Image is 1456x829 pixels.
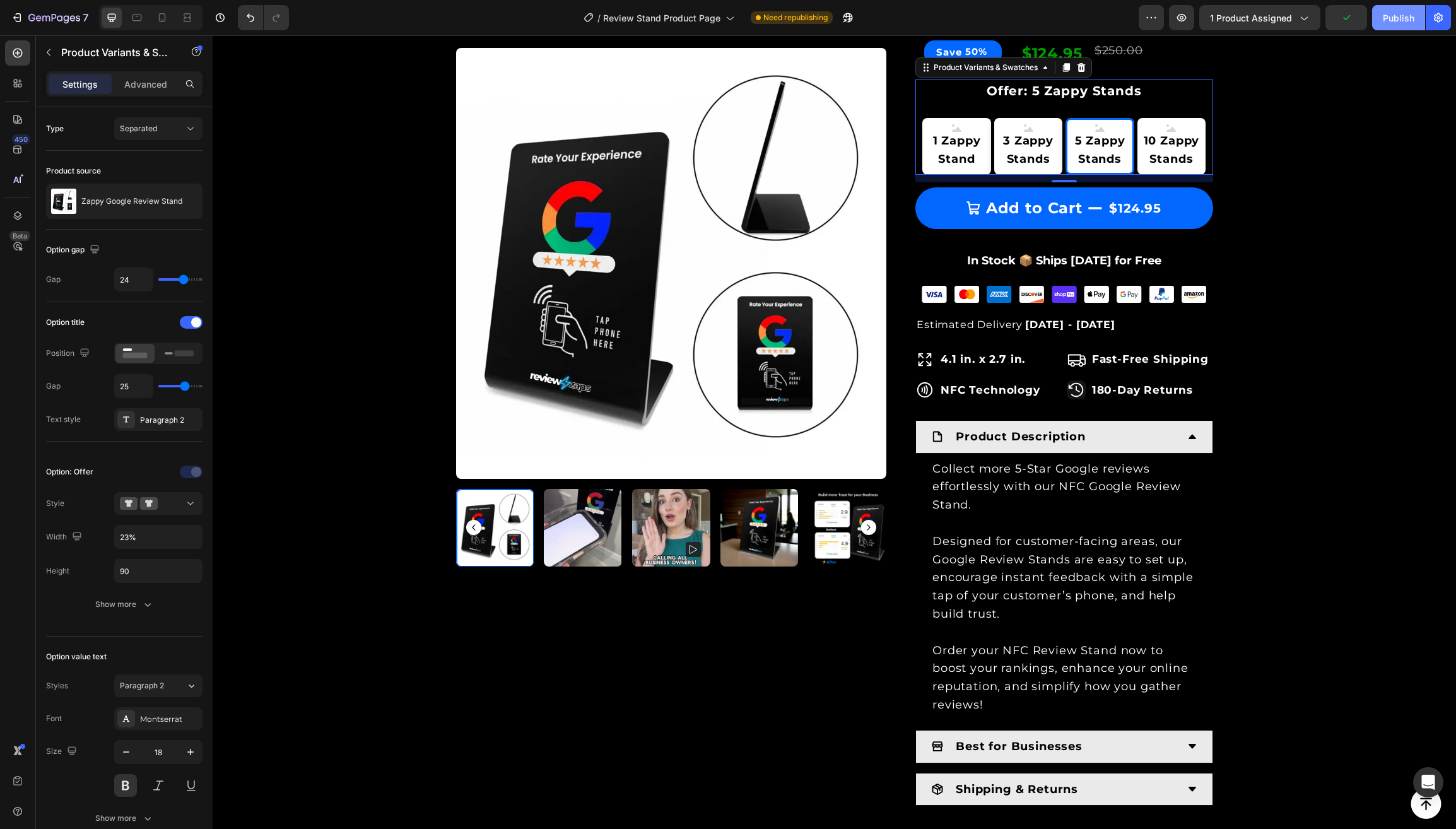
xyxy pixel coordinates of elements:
p: Best for Businesses [743,702,870,720]
strong: In Stock 📦 Ships [DATE] for Free [754,218,949,232]
button: Add to Cart [703,152,1001,194]
span: 5 Zappy Stands [855,97,919,133]
div: Paragraph 2 [140,414,199,426]
div: Option value text [46,651,107,662]
div: Styles [46,680,68,691]
img: Review Zaps NFC Google Reviews [420,454,498,532]
span: Separated [120,124,157,133]
p: Settings [62,78,98,91]
span: Designed for customer-facing areas, our Google Review Stands are easy to set up, encourage instan... [720,499,981,585]
div: Montserrat [140,714,199,725]
div: Add to Cart [773,161,870,185]
div: Font [46,713,62,724]
div: Option: Offer [46,466,93,478]
div: Size [46,743,79,760]
div: Undo/Redo [238,5,289,30]
div: Height [46,565,69,577]
div: Publish [1383,11,1414,25]
p: Product Variants & Swatches [61,45,168,60]
span: 10 Zappy Stands [925,97,993,133]
div: Style [46,498,64,509]
span: Review Stand Product Page [603,11,720,25]
div: Option gap [46,242,102,259]
input: Auto [115,560,202,582]
div: Show more [95,598,154,611]
div: 450 [12,134,30,144]
img: gempages_510521488814637882-798f92bf-2535-4bd9-aa78-a97daa7b3140.png [703,246,1001,272]
div: Save [722,8,751,26]
div: Product Variants & Swatches [719,26,828,38]
div: $124.95 [804,5,876,32]
div: Width [46,529,85,546]
span: 1 Zappy Stand [710,97,778,133]
img: Google Review Stand Results [596,454,674,532]
div: Type [46,123,64,134]
button: Carousel Next Arrow [649,485,664,500]
strong: 4.1 in. x 2.7 in. [728,317,813,330]
strong: Fast-Free Shipping [879,317,996,330]
img: Zappy Cards NFC Google Review Stand [508,454,586,532]
span: / [597,11,601,25]
p: Zappy Google Review Stand [81,197,182,206]
div: Show more [95,812,154,825]
span: Need republishing [763,12,828,23]
img: product feature img [51,189,76,214]
span: [DATE] - [DATE] [813,283,903,295]
strong: NFC Technology [728,348,828,361]
p: Product Description [743,392,873,411]
p: 7 [83,10,88,25]
p: Advanced [124,78,167,91]
button: Paragraph 2 [114,674,203,697]
span: Collect more 5-Star Google reviews effortlessly with our NFC Google Review Stand. [720,426,968,477]
span: Order your NFC Review Stand now to boost your rankings, enhance your online reputation, and simpl... [720,608,976,676]
div: Option title [46,317,85,328]
div: Position [46,345,92,362]
div: Product source [46,165,101,177]
div: Open Intercom Messenger [1413,767,1443,797]
span: Estimated Delivery [704,283,810,295]
span: Paragraph 2 [120,680,164,691]
button: 1 product assigned [1199,5,1320,30]
button: 7 [5,5,94,30]
strong: 180-Day Returns [879,348,980,361]
div: Gap [46,380,61,392]
button: Carousel Back Arrow [254,485,269,500]
div: Text style [46,414,81,425]
legend: Offer: 5 Zappy Stands [773,44,931,67]
div: $250.00 [881,5,1001,26]
button: Publish [1372,5,1425,30]
input: Auto [115,268,153,291]
span: 1 product assigned [1210,11,1292,25]
div: Beta [9,231,30,241]
span: 3 Zappy Stands [782,97,850,133]
input: Auto [115,526,202,548]
button: Separated [114,117,203,140]
iframe: Design area [213,35,1456,829]
input: Auto [115,375,153,397]
button: Show more [46,593,203,616]
div: Gap [46,274,61,285]
div: $124.95 [895,160,950,186]
div: 50% [751,8,776,25]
